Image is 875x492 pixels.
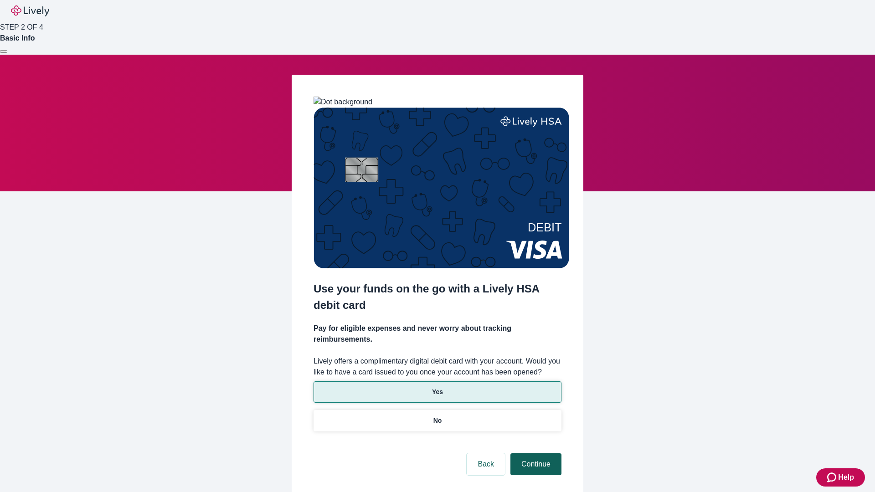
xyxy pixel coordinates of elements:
[314,381,561,403] button: Yes
[827,472,838,483] svg: Zendesk support icon
[314,410,561,431] button: No
[11,5,49,16] img: Lively
[314,323,561,345] h4: Pay for eligible expenses and never worry about tracking reimbursements.
[314,281,561,313] h2: Use your funds on the go with a Lively HSA debit card
[432,387,443,397] p: Yes
[510,453,561,475] button: Continue
[816,468,865,487] button: Zendesk support iconHelp
[433,416,442,425] p: No
[314,97,372,108] img: Dot background
[467,453,505,475] button: Back
[314,108,569,268] img: Debit card
[838,472,854,483] span: Help
[314,356,561,378] label: Lively offers a complimentary digital debit card with your account. Would you like to have a card...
